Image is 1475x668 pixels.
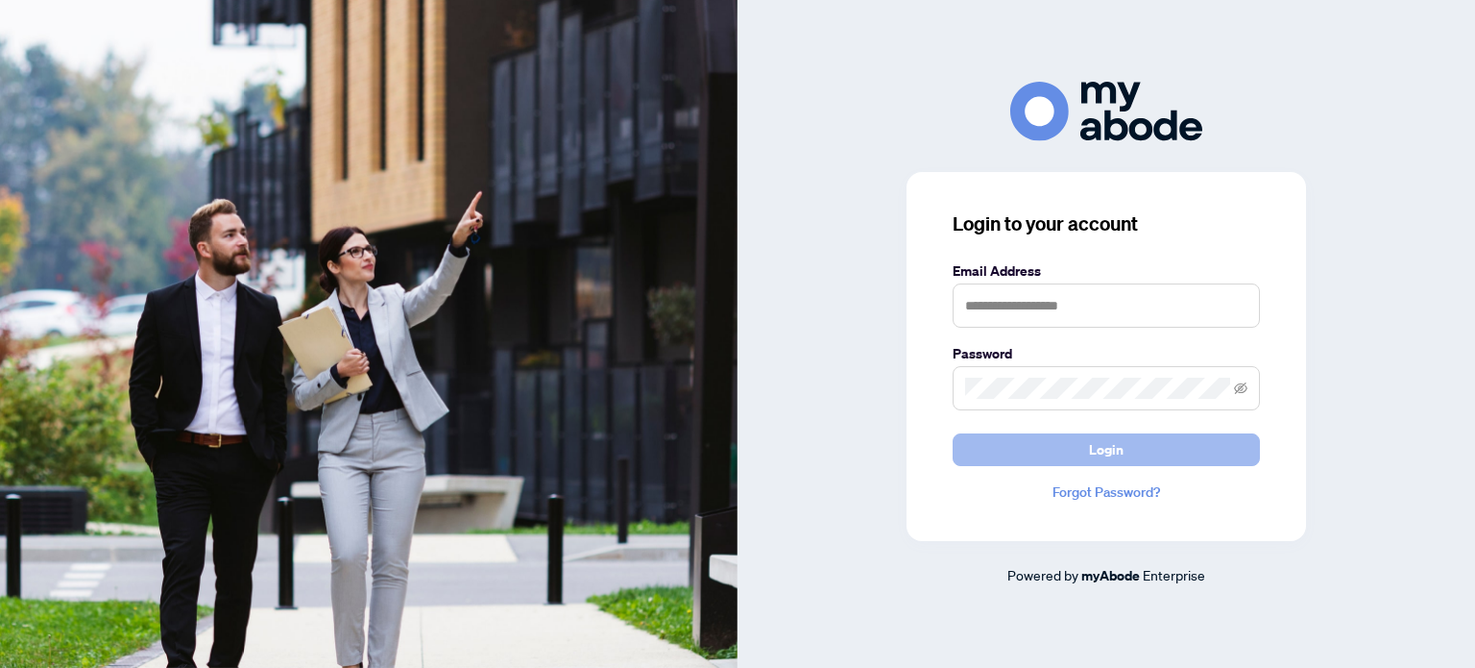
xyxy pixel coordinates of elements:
[1081,565,1140,586] a: myAbode
[1089,434,1124,465] span: Login
[953,482,1260,503] a: Forgot Password?
[953,260,1260,282] label: Email Address
[953,433,1260,466] button: Login
[953,210,1260,237] h3: Login to your account
[1234,382,1247,395] span: eye-invisible
[1143,566,1205,583] span: Enterprise
[953,343,1260,364] label: Password
[1007,566,1078,583] span: Powered by
[1010,82,1202,140] img: ma-logo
